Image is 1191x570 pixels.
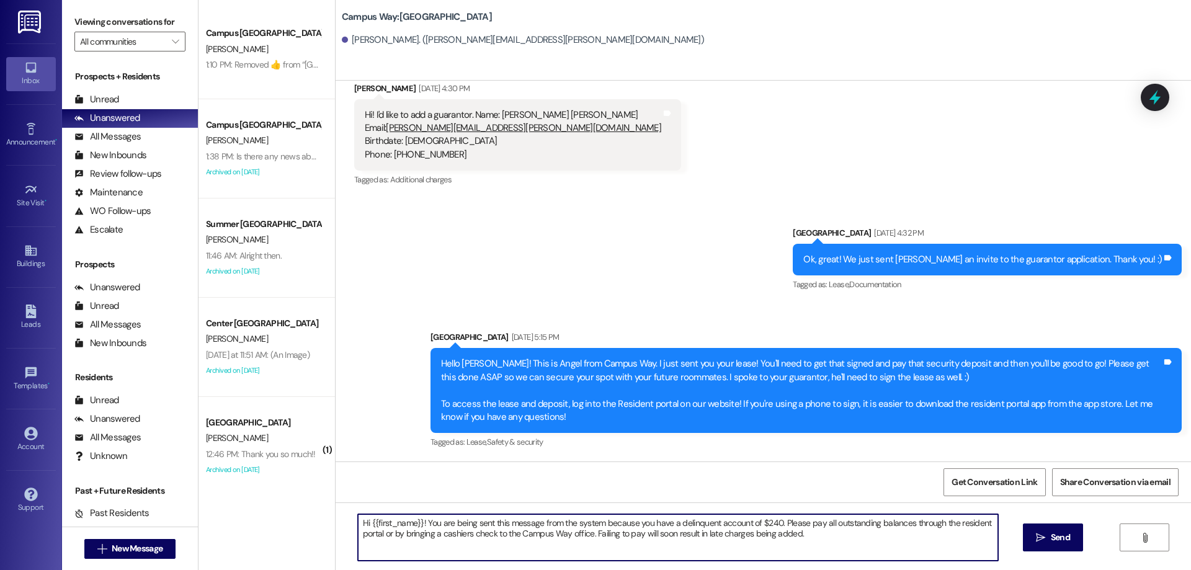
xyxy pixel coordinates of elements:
[62,70,198,83] div: Prospects + Residents
[358,514,998,561] textarea: Hi {{first_name}}! You are being sent this message from the system because you have a delinquent ...
[6,57,56,91] a: Inbox
[206,317,321,330] div: Center [GEOGRAPHIC_DATA]
[509,331,560,344] div: [DATE] 5:15 PM
[74,337,146,350] div: New Inbounds
[354,82,681,99] div: [PERSON_NAME]
[74,281,140,294] div: Unanswered
[74,318,141,331] div: All Messages
[112,542,163,555] span: New Message
[74,300,119,313] div: Unread
[74,394,119,407] div: Unread
[205,264,322,279] div: Archived on [DATE]
[6,362,56,396] a: Templates •
[206,349,310,360] div: [DATE] at 11:51 AM: (An Image)
[205,164,322,180] div: Archived on [DATE]
[1023,523,1083,551] button: Send
[793,275,1182,293] div: Tagged as:
[1036,533,1045,543] i: 
[62,371,198,384] div: Residents
[390,174,452,185] span: Additional charges
[871,226,924,239] div: [DATE] 4:32 PM
[1060,476,1171,489] span: Share Conversation via email
[1051,531,1070,544] span: Send
[74,167,161,180] div: Review follow-ups
[74,12,185,32] label: Viewing conversations for
[97,544,107,554] i: 
[74,112,140,125] div: Unanswered
[206,218,321,231] div: Summer [GEOGRAPHIC_DATA]
[206,135,268,146] span: [PERSON_NAME]
[55,136,57,145] span: •
[206,333,268,344] span: [PERSON_NAME]
[206,27,321,40] div: Campus [GEOGRAPHIC_DATA]
[62,484,198,497] div: Past + Future Residents
[74,186,143,199] div: Maintenance
[206,118,321,131] div: Campus [GEOGRAPHIC_DATA]
[943,468,1045,496] button: Get Conversation Link
[487,437,543,447] span: Safety & security
[6,240,56,274] a: Buildings
[354,171,681,189] div: Tagged as:
[342,11,492,24] b: Campus Way: [GEOGRAPHIC_DATA]
[205,462,322,478] div: Archived on [DATE]
[74,149,146,162] div: New Inbounds
[74,507,149,520] div: Past Residents
[430,433,1182,451] div: Tagged as:
[84,539,176,559] button: New Message
[206,43,268,55] span: [PERSON_NAME]
[386,122,661,134] a: [PERSON_NAME][EMAIL_ADDRESS][PERSON_NAME][DOMAIN_NAME]
[48,380,50,388] span: •
[206,250,282,261] div: 11:46 AM: Alright then.
[6,484,56,517] a: Support
[74,412,140,425] div: Unanswered
[829,279,849,290] span: Lease ,
[793,226,1182,244] div: [GEOGRAPHIC_DATA]
[45,197,47,205] span: •
[74,450,127,463] div: Unknown
[80,32,166,51] input: All communities
[206,234,268,245] span: [PERSON_NAME]
[205,363,322,378] div: Archived on [DATE]
[952,476,1037,489] span: Get Conversation Link
[803,253,1162,266] div: Ok, great! We just sent [PERSON_NAME] an invite to the guarantor application. Thank you! :)
[430,331,1182,348] div: [GEOGRAPHIC_DATA]
[6,423,56,456] a: Account
[416,82,470,95] div: [DATE] 4:30 PM
[365,109,661,162] div: Hi! I'd like to add a guarantor. Name: [PERSON_NAME] [PERSON_NAME] Email: Birthdate: [DEMOGRAPHIC...
[1140,533,1149,543] i: 
[342,33,704,47] div: [PERSON_NAME]. ([PERSON_NAME][EMAIL_ADDRESS][PERSON_NAME][DOMAIN_NAME])
[62,258,198,271] div: Prospects
[74,431,141,444] div: All Messages
[1052,468,1179,496] button: Share Conversation via email
[206,448,316,460] div: 12:46 PM: Thank you so much!!
[206,416,321,429] div: [GEOGRAPHIC_DATA]
[206,432,268,443] span: [PERSON_NAME]
[466,437,487,447] span: Lease ,
[74,205,151,218] div: WO Follow-ups
[206,151,388,162] div: 1:38 PM: Is there any news about switching rooms?
[74,93,119,106] div: Unread
[18,11,43,33] img: ResiDesk Logo
[6,301,56,334] a: Leads
[74,130,141,143] div: All Messages
[849,279,901,290] span: Documentation
[172,37,179,47] i: 
[441,357,1162,424] div: Hello [PERSON_NAME]! This is Angel from Campus Way. I just sent you your lease! You'll need to ge...
[74,223,123,236] div: Escalate
[6,179,56,213] a: Site Visit •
